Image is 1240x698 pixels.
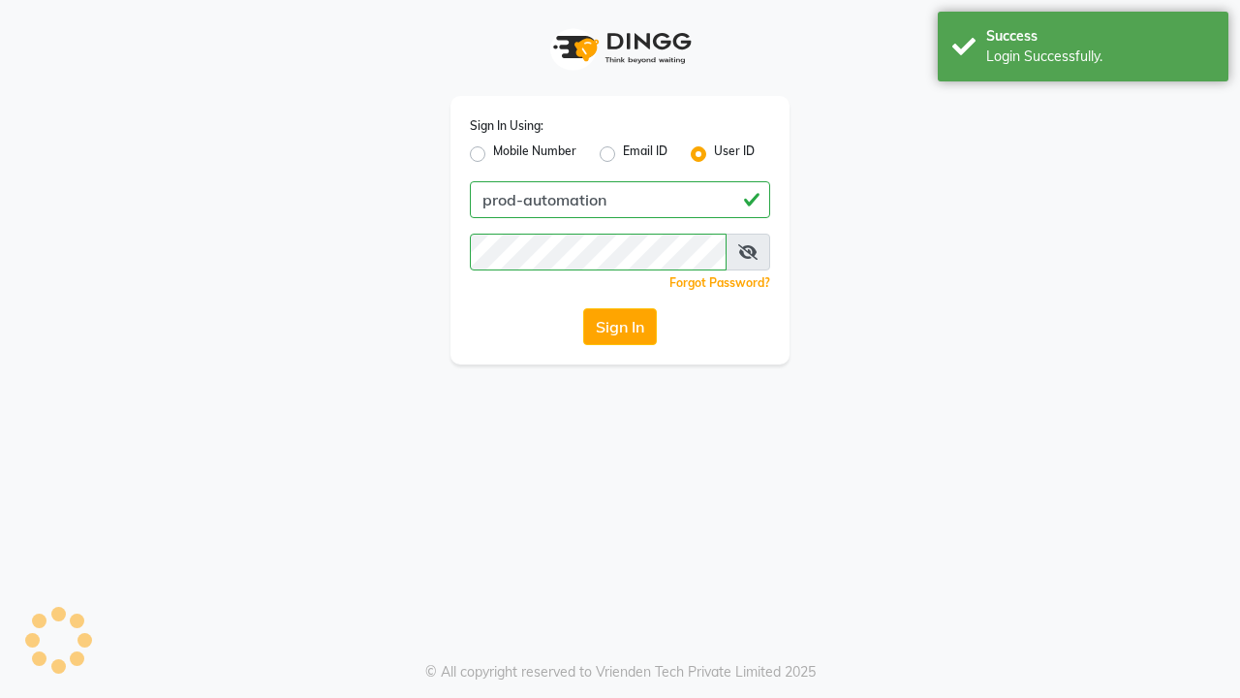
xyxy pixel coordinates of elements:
[714,143,755,166] label: User ID
[542,19,697,77] img: logo1.svg
[986,47,1214,67] div: Login Successfully.
[583,308,657,345] button: Sign In
[493,143,576,166] label: Mobile Number
[986,26,1214,47] div: Success
[470,117,543,135] label: Sign In Using:
[669,275,770,290] a: Forgot Password?
[470,181,770,218] input: Username
[623,143,667,166] label: Email ID
[470,234,727,270] input: Username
